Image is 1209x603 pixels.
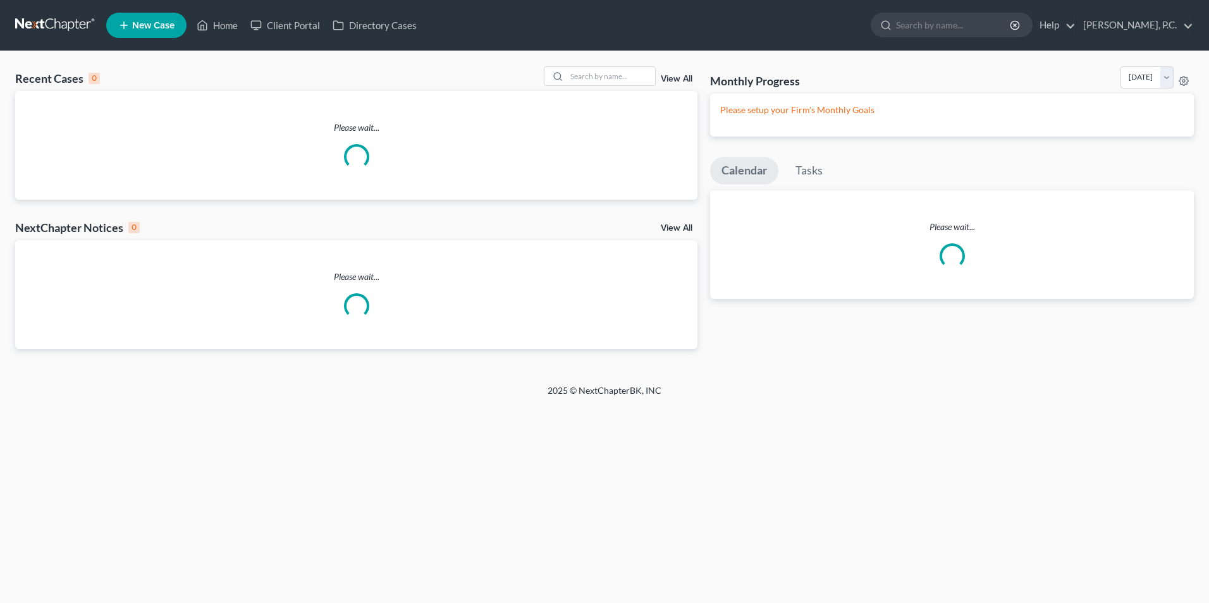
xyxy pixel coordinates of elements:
[1077,14,1193,37] a: [PERSON_NAME], P.C.
[128,222,140,233] div: 0
[190,14,244,37] a: Home
[710,221,1194,233] p: Please wait...
[1033,14,1076,37] a: Help
[15,271,697,283] p: Please wait...
[661,75,692,83] a: View All
[15,220,140,235] div: NextChapter Notices
[661,224,692,233] a: View All
[896,13,1012,37] input: Search by name...
[244,14,326,37] a: Client Portal
[132,21,175,30] span: New Case
[244,384,965,407] div: 2025 © NextChapterBK, INC
[567,67,655,85] input: Search by name...
[15,71,100,86] div: Recent Cases
[784,157,834,185] a: Tasks
[89,73,100,84] div: 0
[710,157,778,185] a: Calendar
[710,73,800,88] h3: Monthly Progress
[15,121,697,134] p: Please wait...
[720,104,1184,116] p: Please setup your Firm's Monthly Goals
[326,14,423,37] a: Directory Cases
